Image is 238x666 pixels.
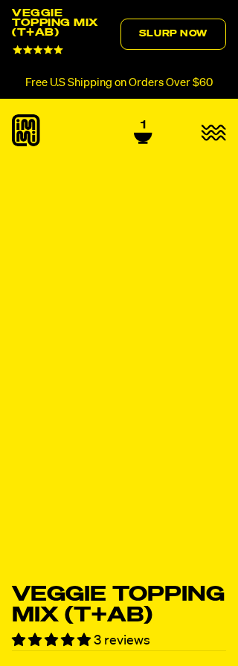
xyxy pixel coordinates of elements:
span: 1 [141,116,146,129]
h1: Veggie Topping Mix (T+AB) [12,584,226,626]
a: Slurp Now [120,19,226,50]
span: 3 reviews [94,634,150,647]
span: 5.00 stars [12,634,94,647]
p: Free U.S Shipping on Orders Over $60 [25,76,213,89]
a: 1 [134,116,152,141]
div: Veggie Topping Mix (T+AB) [12,9,120,38]
span: 10 Reviews [69,47,113,56]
